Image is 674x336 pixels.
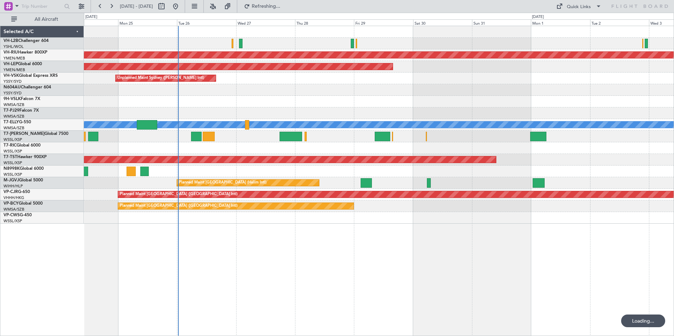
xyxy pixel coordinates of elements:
a: T7-ELLYG-550 [4,120,31,124]
a: T7-PJ29Falcon 7X [4,108,39,113]
div: Sun 24 [59,19,118,26]
div: Tue 26 [177,19,236,26]
div: Mon 25 [118,19,177,26]
div: Sun 31 [472,19,531,26]
a: VP-BCYGlobal 5000 [4,201,43,206]
div: Planned Maint [GEOGRAPHIC_DATA] (Halim Intl) [179,178,266,188]
button: All Aircraft [8,14,76,25]
a: WIHH/HLP [4,183,23,189]
span: 9H-VSLK [4,97,21,101]
a: VH-VSKGlobal Express XRS [4,74,58,78]
div: Sat 30 [413,19,472,26]
a: T7-TSTHawker 900XP [4,155,47,159]
div: Loading... [621,315,665,327]
div: Mon 1 [531,19,590,26]
span: VH-RIU [4,50,18,55]
span: Refreshing... [251,4,281,9]
a: WSSL/XSP [4,149,22,154]
a: YSHL/WOL [4,44,24,49]
a: WSSL/XSP [4,218,22,224]
a: WMSA/SZB [4,114,24,119]
span: [DATE] - [DATE] [120,3,153,10]
a: T7-[PERSON_NAME]Global 7500 [4,132,68,136]
a: VH-LEPGlobal 6000 [4,62,42,66]
a: T7-RICGlobal 6000 [4,143,41,148]
span: VH-L2B [4,39,18,43]
div: Unplanned Maint Sydney ([PERSON_NAME] Intl) [117,73,204,83]
input: Trip Number [22,1,62,12]
span: VP-CJR [4,190,18,194]
a: YMEN/MEB [4,67,25,73]
span: VH-VSK [4,74,19,78]
span: T7-PJ29 [4,108,19,113]
span: VH-LEP [4,62,18,66]
span: N8998K [4,167,20,171]
div: Planned Maint [GEOGRAPHIC_DATA] ([GEOGRAPHIC_DATA] Intl) [120,201,238,211]
span: T7-[PERSON_NAME] [4,132,44,136]
a: WMSA/SZB [4,207,24,212]
a: N8998KGlobal 6000 [4,167,44,171]
a: N604AUChallenger 604 [4,85,51,89]
div: Tue 2 [590,19,649,26]
button: Refreshing... [241,1,283,12]
div: [DATE] [85,14,97,20]
a: M-JGVJGlobal 5000 [4,178,43,182]
span: N604AU [4,85,21,89]
div: Fri 29 [354,19,413,26]
span: All Aircraft [18,17,74,22]
a: VHHH/HKG [4,195,24,200]
a: WSSL/XSP [4,137,22,142]
a: VH-RIUHawker 800XP [4,50,47,55]
a: WSSL/XSP [4,160,22,166]
span: T7-TST [4,155,17,159]
a: VP-CJRG-650 [4,190,30,194]
div: Quick Links [567,4,591,11]
a: YSSY/SYD [4,79,22,84]
a: WMSA/SZB [4,125,24,131]
div: Planned Maint [GEOGRAPHIC_DATA] ([GEOGRAPHIC_DATA] Intl) [120,189,238,200]
button: Quick Links [553,1,605,12]
a: 9H-VSLKFalcon 7X [4,97,40,101]
span: VP-BCY [4,201,19,206]
span: T7-ELLY [4,120,19,124]
div: Wed 27 [236,19,295,26]
a: WSSL/XSP [4,172,22,177]
span: VP-CWS [4,213,20,217]
a: WMSA/SZB [4,102,24,107]
span: T7-RIC [4,143,17,148]
a: YMEN/MEB [4,56,25,61]
a: YSSY/SYD [4,91,22,96]
div: Thu 28 [295,19,354,26]
span: M-JGVJ [4,178,19,182]
a: VH-L2BChallenger 604 [4,39,49,43]
a: VP-CWSG-450 [4,213,32,217]
div: [DATE] [532,14,544,20]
